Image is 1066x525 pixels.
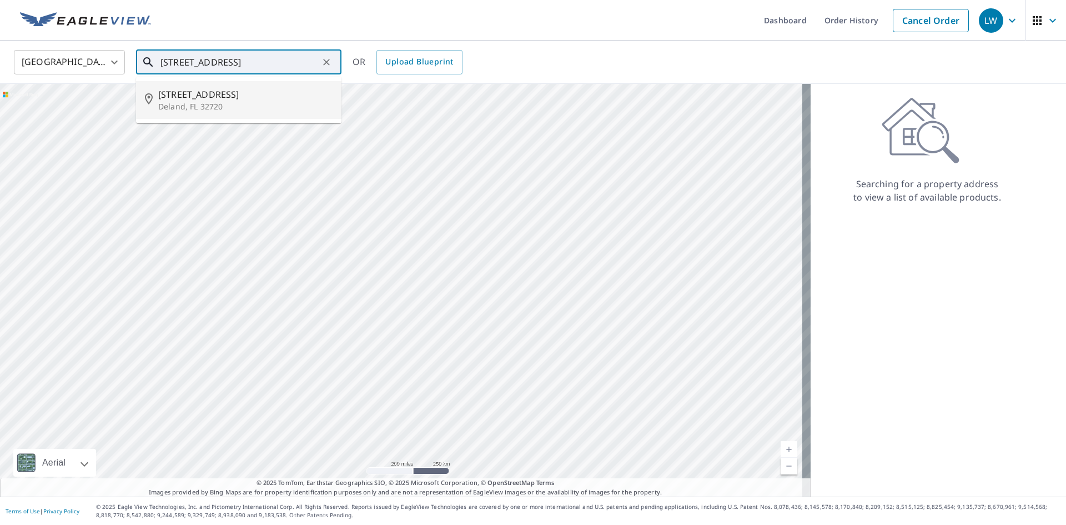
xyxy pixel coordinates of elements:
a: Terms of Use [6,507,40,515]
div: LW [979,8,1003,33]
input: Search by address or latitude-longitude [160,47,319,78]
span: [STREET_ADDRESS] [158,88,333,101]
button: Clear [319,54,334,70]
img: EV Logo [20,12,151,29]
span: Upload Blueprint [385,55,453,69]
a: Cancel Order [893,9,969,32]
a: Current Level 5, Zoom In [781,441,797,458]
div: [GEOGRAPHIC_DATA] [14,47,125,78]
div: OR [353,50,462,74]
p: Searching for a property address to view a list of available products. [853,177,1002,204]
a: Terms [536,478,555,487]
p: © 2025 Eagle View Technologies, Inc. and Pictometry International Corp. All Rights Reserved. Repo... [96,503,1060,519]
a: Upload Blueprint [376,50,462,74]
span: © 2025 TomTom, Earthstar Geographics SIO, © 2025 Microsoft Corporation, © [257,478,555,488]
a: OpenStreetMap [487,478,534,487]
div: Aerial [39,449,69,477]
p: Deland, FL 32720 [158,101,333,112]
div: Aerial [13,449,96,477]
a: Privacy Policy [43,507,79,515]
p: | [6,508,79,514]
a: Current Level 5, Zoom Out [781,458,797,474]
